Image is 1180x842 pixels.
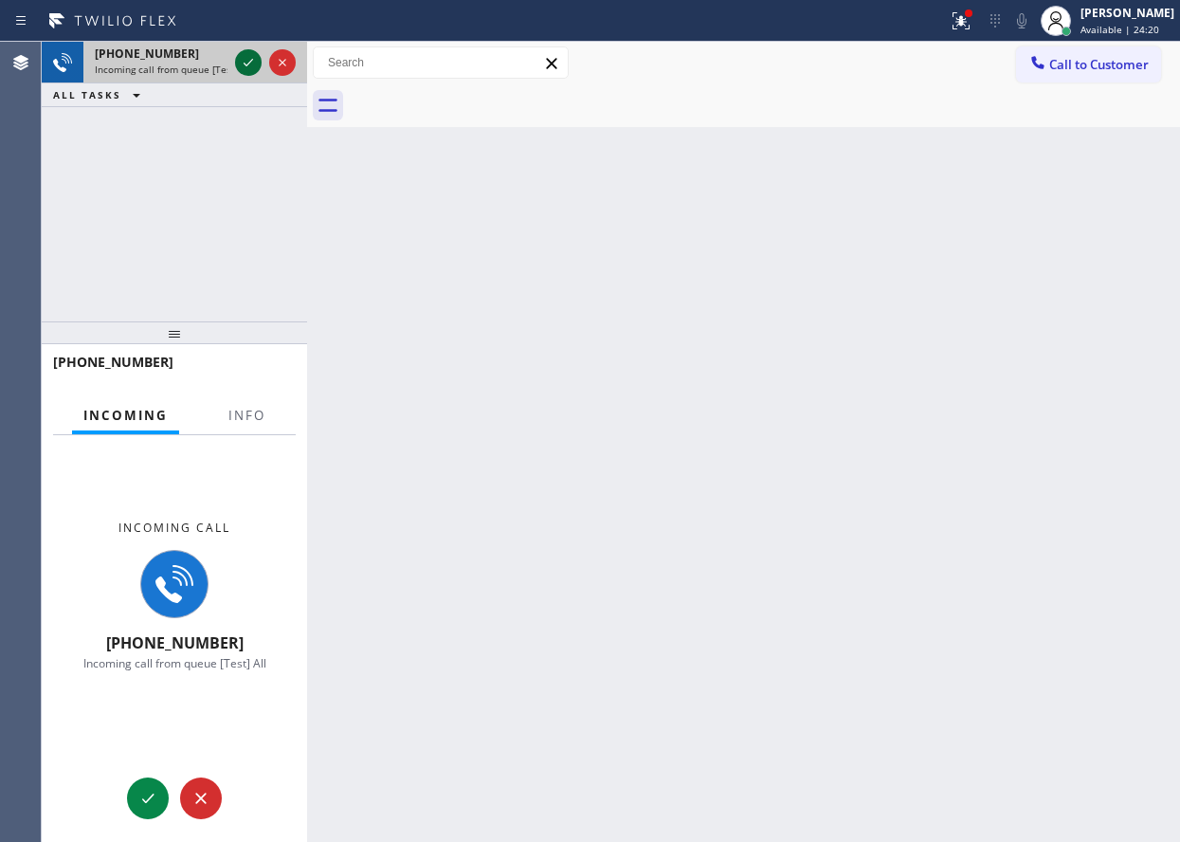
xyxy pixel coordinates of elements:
[95,46,199,62] span: [PHONE_NUMBER]
[42,83,159,106] button: ALL TASKS
[53,88,121,101] span: ALL TASKS
[180,778,222,819] button: Reject
[1080,5,1174,21] div: [PERSON_NAME]
[118,520,230,536] span: Incoming call
[72,397,179,434] button: Incoming
[127,778,169,819] button: Accept
[1008,8,1035,34] button: Mute
[269,49,296,76] button: Reject
[217,397,277,434] button: Info
[83,407,168,424] span: Incoming
[53,353,173,371] span: [PHONE_NUMBER]
[235,49,262,76] button: Accept
[95,63,252,76] span: Incoming call from queue [Test] All
[83,655,266,671] span: Incoming call from queue [Test] All
[1049,56,1149,73] span: Call to Customer
[228,407,265,424] span: Info
[106,632,244,653] span: [PHONE_NUMBER]
[314,47,568,78] input: Search
[1016,46,1161,82] button: Call to Customer
[1080,23,1159,36] span: Available | 24:20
